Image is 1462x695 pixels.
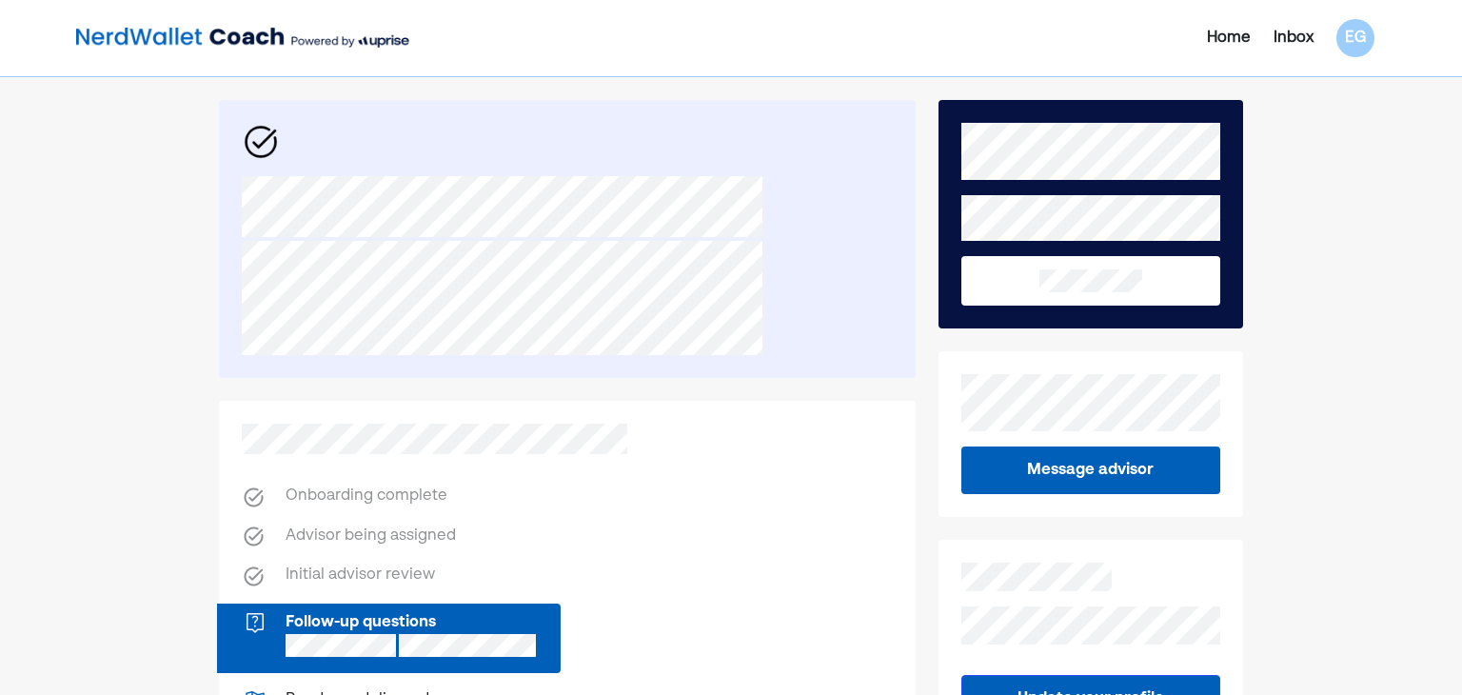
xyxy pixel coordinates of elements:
div: Follow-up questions [286,611,536,665]
div: Advisor being assigned [286,525,456,549]
button: Message advisor [961,447,1220,494]
div: Onboarding complete [286,485,447,509]
div: EG [1336,19,1374,57]
div: Initial advisor review [286,564,435,588]
div: Home [1207,27,1251,50]
div: Inbox [1274,27,1314,50]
